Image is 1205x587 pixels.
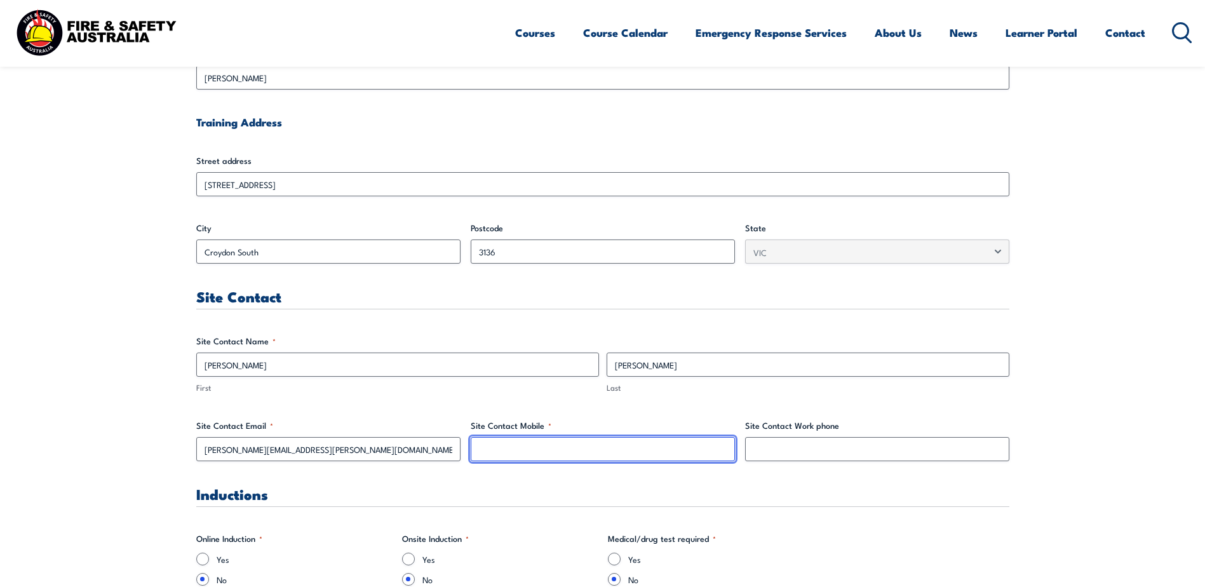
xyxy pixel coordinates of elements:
[608,532,716,545] legend: Medical/drug test required
[607,382,1009,394] label: Last
[515,16,555,50] a: Courses
[422,553,598,565] label: Yes
[1105,16,1145,50] a: Contact
[196,382,599,394] label: First
[402,532,469,545] legend: Onsite Induction
[628,553,804,565] label: Yes
[196,289,1009,304] h3: Site Contact
[875,16,922,50] a: About Us
[745,222,1009,234] label: State
[745,419,1009,432] label: Site Contact Work phone
[583,16,668,50] a: Course Calendar
[217,573,392,586] label: No
[196,222,461,234] label: City
[471,222,735,234] label: Postcode
[696,16,847,50] a: Emergency Response Services
[196,419,461,432] label: Site Contact Email
[196,154,1009,167] label: Street address
[196,532,262,545] legend: Online Induction
[422,573,598,586] label: No
[196,487,1009,501] h3: Inductions
[471,419,735,432] label: Site Contact Mobile
[196,115,1009,129] h4: Training Address
[950,16,978,50] a: News
[217,553,392,565] label: Yes
[1006,16,1077,50] a: Learner Portal
[628,573,804,586] label: No
[196,335,276,347] legend: Site Contact Name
